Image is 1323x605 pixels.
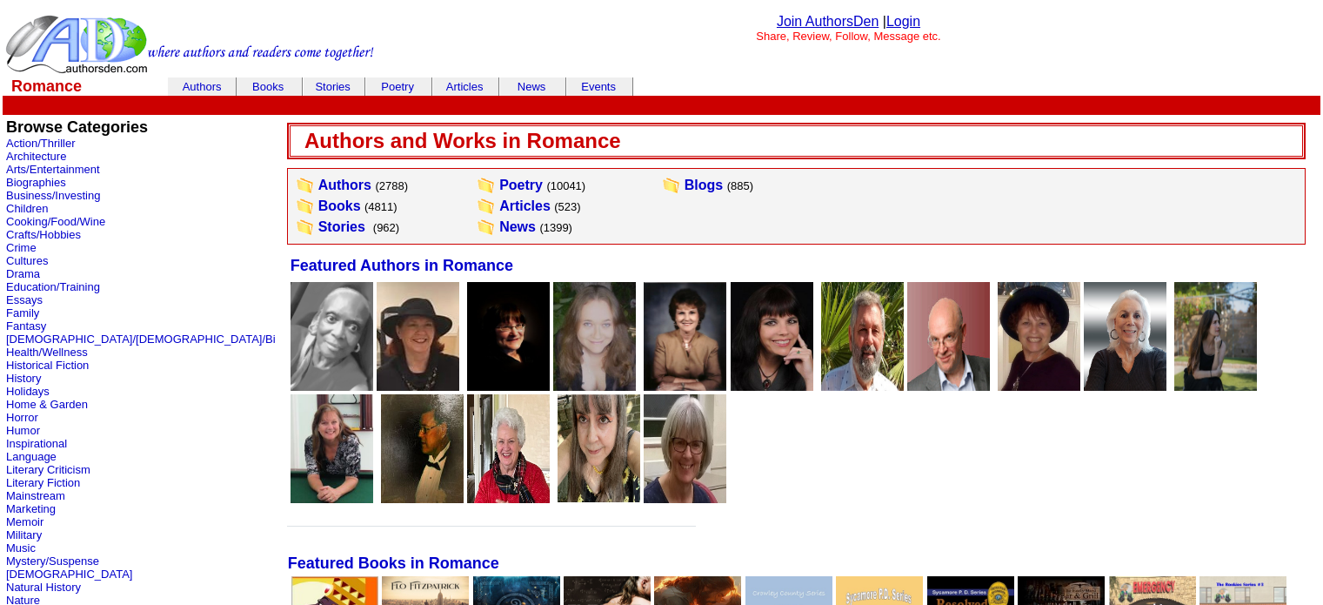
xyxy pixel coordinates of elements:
img: cleardot.gif [566,86,567,87]
img: WorksFolder.gif [662,177,681,194]
a: Essays [6,293,43,306]
a: Action/Thriller [6,137,75,150]
a: Literary Fiction [6,476,80,489]
img: 96782.jpg [381,394,464,503]
img: 23276.gif [907,282,990,391]
img: 86714.jpg [377,282,459,391]
a: Historical Fiction [6,359,89,372]
img: 179189.jpg [731,282,813,391]
a: Articles [499,198,551,213]
font: (523) [554,200,580,213]
font: Featured Authors in Romance [291,257,513,274]
img: cleardot.gif [365,86,366,87]
a: Memoir [6,515,43,528]
font: (4811) [364,200,398,213]
a: Marketing [6,502,56,515]
img: 169405.jpeg [467,394,550,503]
img: cleardot.gif [170,86,170,87]
a: Family [6,306,39,319]
font: (1399) [539,221,572,234]
a: Humor [6,424,40,437]
a: Architecture [6,150,66,163]
img: cleardot.gif [236,86,237,87]
a: Pamela Ackerson [291,491,373,506]
a: MORGAN ST. JAMES [1084,379,1166,393]
img: 182634.jpg [644,394,726,503]
a: News [518,80,546,93]
a: Home & Garden [6,398,88,411]
img: WorksFolder.gif [477,218,496,236]
a: Health/Wellness [6,346,88,359]
img: 131668.jpg [1084,282,1166,391]
a: Arts/Entertainment [6,163,100,176]
a: Blogs [685,178,723,192]
a: Mainstream [6,489,65,502]
img: cleardot.gif [168,86,169,87]
img: header_logo2.gif [5,14,374,75]
img: WorksFolder.gif [477,177,496,194]
b: Browse Categories [6,118,148,136]
a: Military [6,528,42,541]
a: Stories [318,219,365,234]
a: Authors [183,80,222,93]
a: Cheri Clifton [644,379,726,393]
a: Natural History [6,581,81,594]
img: cleardot.gif [169,86,170,87]
img: 194848.jpg [1174,282,1257,391]
img: 227896.jpg [553,282,636,391]
a: Flo Fitzpatrick [377,379,459,393]
img: 83658.jpg [644,282,726,391]
a: Events [581,80,616,93]
a: Carol Tetlow [644,491,726,506]
a: [DEMOGRAPHIC_DATA]/[DEMOGRAPHIC_DATA]/Bi [6,333,276,346]
a: Elise Davies [553,379,636,393]
a: Join AuthorsDen [777,14,879,29]
a: Language [6,450,57,463]
a: Business/Investing [6,189,100,202]
img: cleardot.gif [303,86,304,87]
img: 1775.jpeg [558,394,640,503]
a: News [499,219,536,234]
a: Music [6,541,36,555]
a: Neenah Davis-Wilson [467,379,550,393]
a: Articles [446,80,484,93]
a: Holidays [6,385,50,398]
a: Biographies [6,176,66,189]
a: Mystery/Suspense [6,555,99,568]
a: History [6,372,41,385]
a: Stories [315,80,350,93]
img: 128035.jpg [821,282,904,391]
font: (885) [727,179,753,192]
a: Jill Vincent [467,491,550,506]
a: Featured Authors in Romance [291,259,513,273]
a: Inspirational [6,437,67,450]
img: WorksFolder.gif [296,198,315,215]
a: Login [886,14,920,29]
font: | [883,14,920,29]
a: Cultures [6,254,48,267]
a: Books [318,198,361,213]
a: Children [6,202,48,215]
b: Romance [11,77,82,95]
img: 108732.jpg [291,282,373,391]
font: (2788) [375,179,408,192]
a: Drama [6,267,40,280]
a: Fantasy [6,319,46,333]
a: Jms Bell [291,379,373,393]
a: Literary Criticism [6,463,90,476]
a: Education/Training [6,280,100,293]
a: Sara Russell [558,491,640,506]
img: WorksFolder.gif [296,177,315,194]
b: Authors and Works in Romance [304,129,621,152]
img: cleardot.gif [432,86,433,87]
img: 16530.jpg [467,282,550,391]
a: Edward Patterson [381,491,464,506]
a: Trennis Killian [821,379,904,393]
img: cleardot.gif [302,86,303,87]
a: Featured Books in Romance [288,556,499,571]
a: Horror [6,411,38,424]
font: (10041) [546,179,585,192]
a: Vicki-Ann Bush [1174,379,1257,393]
